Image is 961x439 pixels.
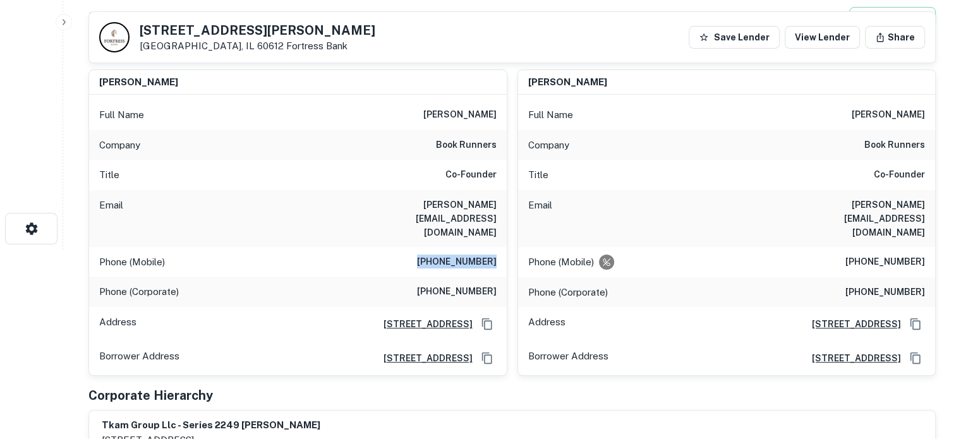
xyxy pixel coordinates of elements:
[865,26,925,49] button: Share
[99,315,136,334] p: Address
[88,386,213,405] h5: Corporate Hierarchy
[140,40,375,52] p: [GEOGRAPHIC_DATA], IL 60612
[373,317,473,331] a: [STREET_ADDRESS]
[478,349,497,368] button: Copy Address
[528,198,552,239] p: Email
[528,138,569,153] p: Company
[689,26,780,49] button: Save Lender
[849,7,936,30] button: Export CSV
[898,338,961,399] iframe: Chat Widget
[423,107,497,123] h6: [PERSON_NAME]
[773,198,925,239] h6: [PERSON_NAME][EMAIL_ADDRESS][DOMAIN_NAME]
[99,107,144,123] p: Full Name
[373,351,473,365] a: [STREET_ADDRESS]
[99,349,179,368] p: Borrower Address
[88,7,186,30] h4: Buyer Details
[528,75,607,90] h6: [PERSON_NAME]
[417,255,497,270] h6: [PHONE_NUMBER]
[102,418,320,433] h6: tkam group llc - series 2249 [PERSON_NAME]
[852,107,925,123] h6: [PERSON_NAME]
[478,315,497,334] button: Copy Address
[906,315,925,334] button: Copy Address
[99,284,179,299] p: Phone (Corporate)
[528,107,573,123] p: Full Name
[599,255,614,270] div: Requests to not be contacted at this number
[874,167,925,183] h6: Co-Founder
[99,75,178,90] h6: [PERSON_NAME]
[864,138,925,153] h6: book runners
[140,24,375,37] h5: [STREET_ADDRESS][PERSON_NAME]
[99,167,119,183] p: Title
[845,255,925,270] h6: [PHONE_NUMBER]
[528,349,608,368] p: Borrower Address
[802,317,901,331] a: [STREET_ADDRESS]
[785,26,860,49] a: View Lender
[99,255,165,270] p: Phone (Mobile)
[445,167,497,183] h6: Co-Founder
[99,138,140,153] p: Company
[436,138,497,153] h6: book runners
[417,284,497,299] h6: [PHONE_NUMBER]
[528,285,608,300] p: Phone (Corporate)
[802,351,901,365] a: [STREET_ADDRESS]
[528,315,565,334] p: Address
[845,285,925,300] h6: [PHONE_NUMBER]
[286,40,348,51] a: Fortress Bank
[345,198,497,239] h6: [PERSON_NAME][EMAIL_ADDRESS][DOMAIN_NAME]
[99,198,123,239] p: Email
[528,255,594,270] p: Phone (Mobile)
[528,167,548,183] p: Title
